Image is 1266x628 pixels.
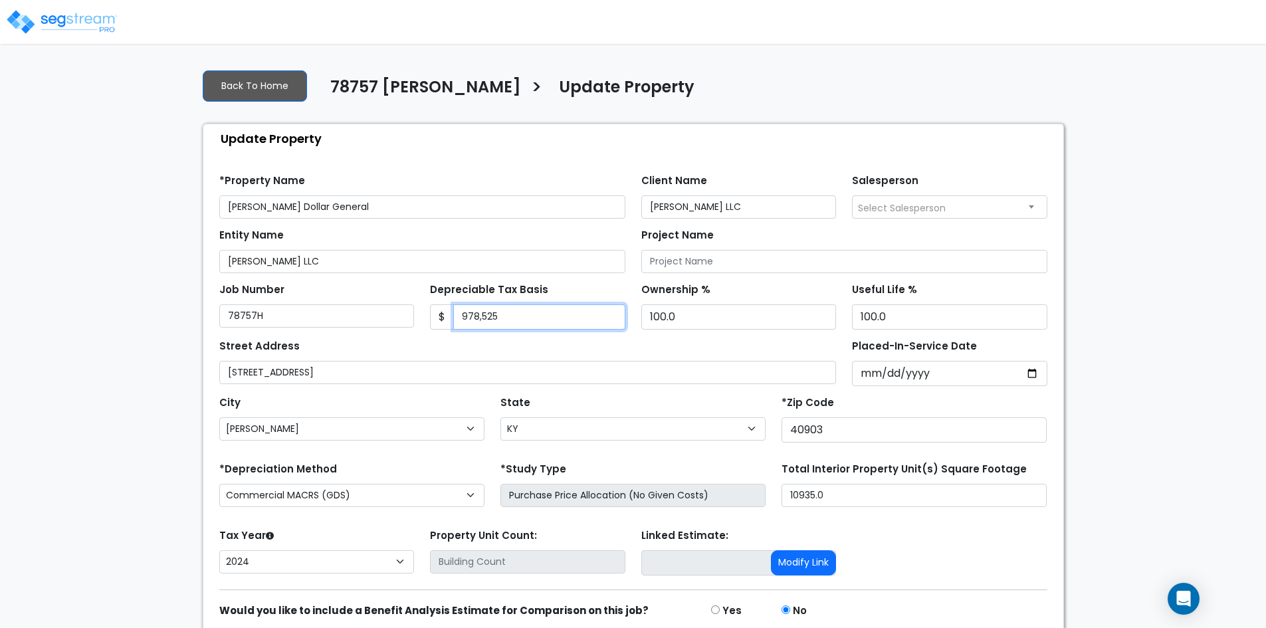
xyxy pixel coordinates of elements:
img: logo_pro_r.png [5,9,118,35]
label: Depreciable Tax Basis [430,282,548,298]
input: Project Name [641,250,1047,273]
label: *Property Name [219,173,305,189]
a: Back To Home [203,70,307,102]
label: State [500,395,530,411]
label: Job Number [219,282,284,298]
input: 0.00 [453,304,625,330]
label: City [219,395,241,411]
label: Useful Life % [852,282,917,298]
label: *Zip Code [782,395,834,411]
input: Depreciation [852,304,1047,330]
div: Update Property [210,124,1063,153]
h4: Update Property [559,78,694,100]
label: Linked Estimate: [641,528,728,544]
label: No [793,603,807,619]
input: Entity Name [219,250,625,273]
span: $ [430,304,454,330]
input: total square foot [782,484,1047,507]
label: Property Unit Count: [430,528,537,544]
a: 78757 [PERSON_NAME] [320,78,521,106]
h4: 78757 [PERSON_NAME] [330,78,521,100]
div: Open Intercom Messenger [1168,583,1200,615]
input: Building Count [430,550,625,574]
label: Placed-In-Service Date [852,339,977,354]
label: Salesperson [852,173,918,189]
button: Modify Link [771,550,836,576]
label: Yes [722,603,742,619]
label: Project Name [641,228,714,243]
input: Property Name [219,195,625,219]
label: *Depreciation Method [219,462,337,477]
label: Client Name [641,173,707,189]
label: Total Interior Property Unit(s) Square Footage [782,462,1027,477]
input: Client Name [641,195,837,219]
a: Update Property [549,78,694,106]
input: Street Address [219,361,837,384]
input: Zip Code [782,417,1047,443]
span: Select Salesperson [858,201,946,215]
label: *Study Type [500,462,566,477]
input: Ownership [641,304,837,330]
h3: > [531,76,542,102]
label: Tax Year [219,528,274,544]
label: Entity Name [219,228,284,243]
strong: Would you like to include a Benefit Analysis Estimate for Comparison on this job? [219,603,649,617]
label: Street Address [219,339,300,354]
label: Ownership % [641,282,710,298]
